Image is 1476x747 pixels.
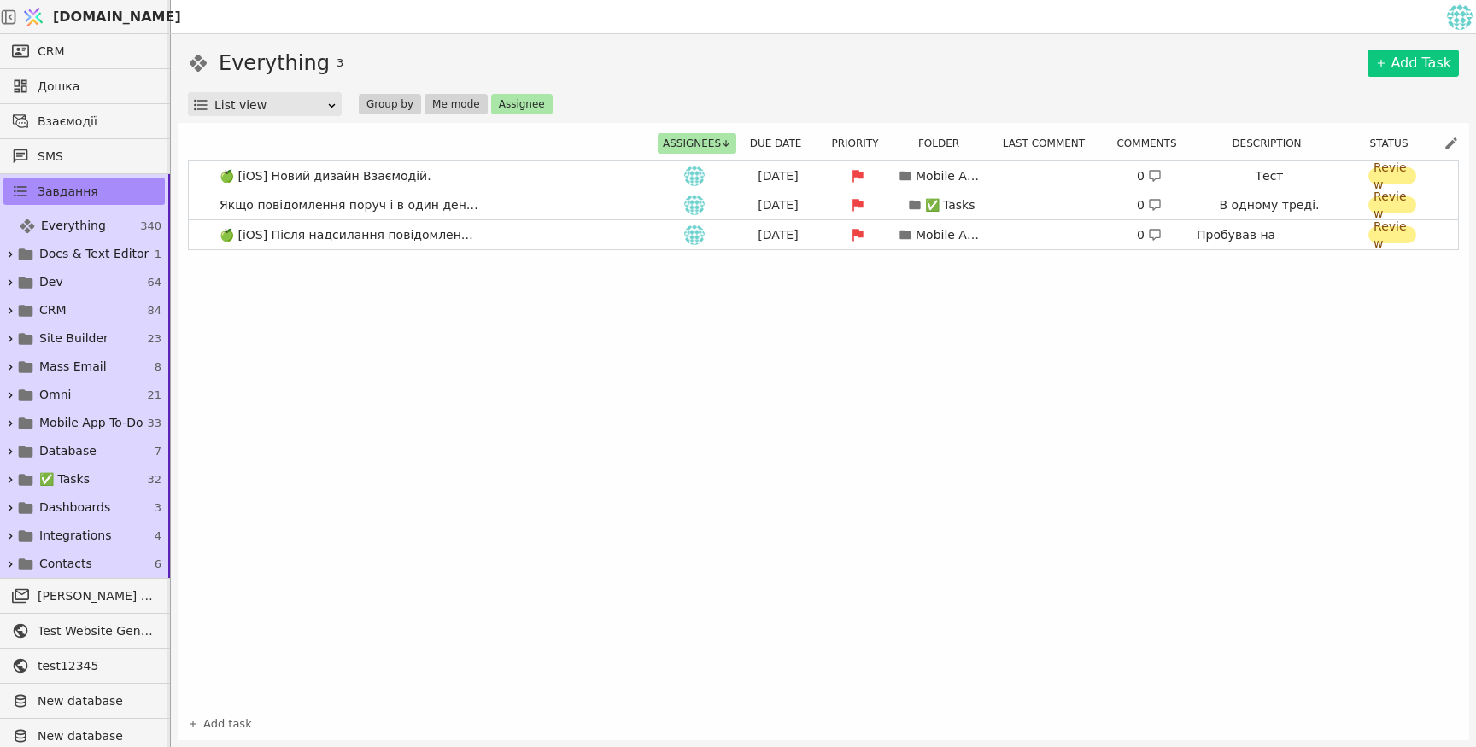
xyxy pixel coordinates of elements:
div: Due date [742,133,819,154]
div: Last comment [993,133,1104,154]
div: 0 [1137,167,1162,185]
div: Assignees [659,133,735,154]
a: Add Task [1368,50,1459,77]
button: Comments [1111,133,1192,154]
span: 8 [155,359,161,376]
span: Review [1373,218,1411,252]
span: New database [38,692,156,710]
span: 64 [147,274,161,291]
a: [PERSON_NAME] розсилки [3,582,165,610]
span: Review [1373,188,1411,222]
span: Mobile App To-Do [39,414,143,432]
a: 🍏 [iOS] Новий дизайн Взаємодій.ih[DATE]Mobile App To-Do0 ТестReview [189,161,1458,190]
div: 0 [1137,226,1162,244]
a: Завдання [3,178,165,205]
button: Priority [826,133,893,154]
button: Description [1227,133,1316,154]
div: Description [1199,133,1344,154]
span: Review [1373,159,1411,193]
h1: Everything [219,48,330,79]
span: 21 [147,387,161,404]
span: 3 [155,499,161,516]
span: Contacts [39,555,92,573]
img: Logo [20,1,46,33]
span: [PERSON_NAME] розсилки [38,587,156,605]
p: ✅ Tasks [925,196,975,214]
span: Add task [203,715,252,732]
img: ih [684,195,705,215]
span: Dev [39,273,63,291]
button: Group by [359,94,421,114]
a: SMS [3,143,165,170]
span: Integrations [39,527,111,545]
span: CRM [38,43,65,61]
div: [DATE] [740,167,817,185]
span: 23 [147,330,161,347]
span: CRM [39,301,67,319]
span: Якщо повідомлення поруч і в один день то мають бути разом [213,193,486,218]
span: Mass Email [39,358,107,376]
span: 🍏 [iOS] Після надсилання повідомлення його не видно [213,223,486,248]
div: Folder [901,133,987,154]
span: Database [39,442,97,460]
span: 33 [147,415,161,432]
div: Status [1351,133,1437,154]
span: 3 [337,55,343,72]
p: Тест [1255,167,1283,185]
span: 32 [147,471,161,488]
img: ih [684,225,705,245]
p: Mobile App To-Do [916,167,984,185]
p: Mobile App To-Do [916,226,984,244]
span: 1 [155,246,161,263]
a: Test Website General template [3,617,165,645]
a: Взаємодії [3,108,165,135]
span: 6 [155,556,161,573]
div: Priority [826,133,894,154]
button: Assignees [658,133,736,154]
span: 84 [147,302,161,319]
button: Me mode [425,94,488,114]
a: Дошка [3,73,165,100]
div: В одному треді. [1220,196,1320,213]
span: Завдання [38,183,98,201]
a: Add task [188,715,252,732]
div: [DATE] [740,196,817,214]
img: ih [684,166,705,186]
span: 340 [140,218,161,235]
a: [DOMAIN_NAME] [17,1,171,33]
p: Пробував на [GEOGRAPHIC_DATA] [1197,226,1342,262]
img: 5aac599d017e95b87b19a5333d21c178 [1447,4,1473,30]
span: New database [38,727,156,745]
span: test12345 [38,657,156,675]
div: [DATE] [740,226,817,244]
span: Dashboards [39,499,110,516]
button: Folder [913,133,975,154]
span: Everything [41,217,106,235]
a: 🍏 [iOS] Після надсилання повідомлення його не видноih[DATE]Mobile App To-Do0 Пробував на [GEOGRAP... [189,220,1458,249]
span: 4 [155,528,161,545]
button: Last comment [998,133,1100,154]
div: List view [214,93,326,117]
a: test12345 [3,652,165,680]
span: [DOMAIN_NAME] [53,7,181,27]
a: New database [3,687,165,715]
a: Якщо повідомлення поруч і в один день то мають бути разомih[DATE]✅ Tasks0 В одному треді.Review [189,190,1458,219]
div: 0 [1137,196,1162,214]
span: Test Website General template [38,622,156,640]
div: Comments [1111,133,1192,154]
span: Omni [39,386,71,404]
span: ✅ Tasks [39,470,90,488]
span: Docs & Text Editor [39,245,149,263]
span: Дошка [38,78,156,96]
span: 7 [155,443,161,460]
button: Assignee [491,94,553,114]
span: Взаємодії [38,113,156,131]
span: SMS [38,148,156,166]
span: Site Builder [39,330,108,347]
a: CRM [3,38,165,65]
button: Due date [745,133,817,154]
button: Status [1364,133,1423,154]
span: 🍏 [iOS] Новий дизайн Взаємодій. [213,164,438,189]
